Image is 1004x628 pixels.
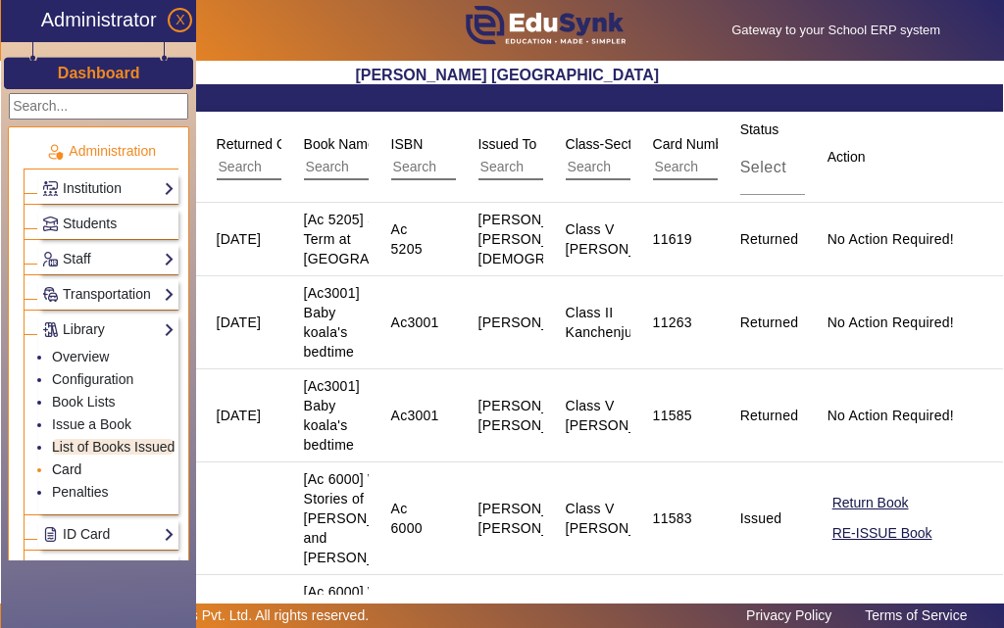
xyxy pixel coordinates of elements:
input: Search [304,155,479,180]
div: [DATE] [217,229,262,249]
div: Class II Kanchenjunga [566,303,657,342]
div: Class V [PERSON_NAME] [566,219,681,259]
div: Returned [740,313,799,332]
a: Terms of Service [855,603,977,628]
h3: Dashboard [58,64,140,82]
div: Returned On [210,126,417,187]
div: Ac 6000 [391,499,433,538]
div: Card Number [646,126,853,187]
div: Ac3001 [391,406,439,425]
div: Action [821,139,890,174]
p: Administration [24,141,178,162]
h2: [PERSON_NAME] [GEOGRAPHIC_DATA] [12,66,1004,84]
input: Search [478,155,654,180]
div: Ac3001 [391,313,439,332]
span: Select [740,159,786,175]
div: [Ac3001] Baby koala's bedtime [304,376,360,455]
a: Book Lists [52,394,116,410]
span: Class-Section [566,136,650,152]
div: [Ac 5205] Summer Term at [GEOGRAPHIC_DATA] [304,210,451,268]
div: 11263 [653,313,692,332]
div: Status [733,112,941,202]
a: List of Books Issued [52,439,175,455]
div: [PERSON_NAME] [478,313,594,332]
h5: Gateway to your School ERP system [679,23,993,38]
div: Book Name [297,126,504,187]
div: [Ac 6000] Witty Stories of [PERSON_NAME] and [PERSON_NAME] [304,469,420,567]
div: Class V [PERSON_NAME] [566,396,681,435]
span: Returned On [217,136,295,152]
div: [PERSON_NAME] [PERSON_NAME][DEMOGRAPHIC_DATA] [478,210,636,268]
div: 11583 [653,508,692,528]
input: Search [217,155,392,180]
div: Returned [740,229,799,249]
div: [Ac3001] Baby koala's bedtime [304,283,360,362]
mat-card-header: Issued Books List [12,84,1004,112]
div: [DATE] [217,313,262,332]
a: Penalties [52,484,109,500]
a: Card [52,461,81,477]
div: [DATE] [217,406,262,425]
div: Class-Section [559,126,766,187]
button: Return Book [830,491,911,515]
span: Status [740,121,779,137]
p: © 2025 Zipper Technologies Pvt. Ltd. All rights reserved. [27,605,370,626]
div: [PERSON_NAME] [PERSON_NAME] [478,499,594,538]
div: Issued To [472,126,678,187]
span: Book Name [304,136,376,152]
div: Issued [740,508,782,528]
div: Returned [740,406,799,425]
input: Search... [9,93,188,120]
img: Students.png [43,217,58,231]
input: Search [391,155,567,180]
span: No Action Required! [828,408,954,423]
a: Students [42,213,175,235]
div: Ac 5205 [391,219,433,259]
div: 11585 [653,406,692,425]
span: Card Number [653,136,735,152]
a: Issue a Book [52,416,131,432]
div: Class V [PERSON_NAME] [566,499,681,538]
input: Search [566,155,741,180]
button: RE-ISSUE Book [830,521,934,546]
div: 11619 [653,229,692,249]
span: No Action Required! [828,314,954,330]
a: Configuration [52,371,133,387]
span: Action [828,149,866,165]
a: Privacy Policy [736,603,841,628]
img: Administration.png [46,143,64,161]
span: No Action Required! [828,231,954,247]
span: Issued To [478,136,537,152]
a: Dashboard [57,63,141,83]
div: [PERSON_NAME] [PERSON_NAME] [478,396,594,435]
span: ISBN [391,136,424,152]
a: Overview [52,349,109,364]
span: Students [63,216,117,231]
input: Search [653,155,828,180]
div: ISBN [384,126,591,187]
